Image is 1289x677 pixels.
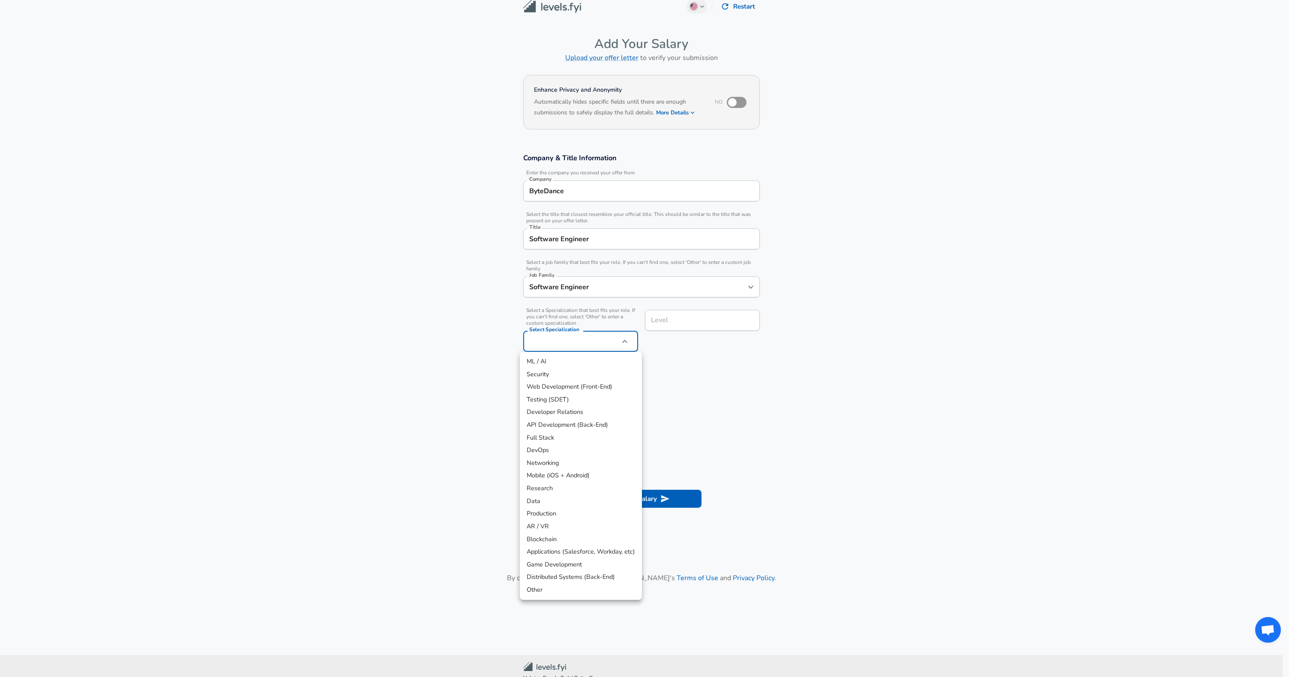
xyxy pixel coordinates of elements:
li: Distributed Systems (Back-End) [520,571,642,584]
li: Developer Relations [520,406,642,419]
li: Data [520,495,642,508]
li: Testing (SDET) [520,393,642,406]
div: Open chat [1255,617,1281,643]
li: Mobile (iOS + Android) [520,469,642,482]
li: DevOps [520,444,642,457]
li: ML / AI [520,355,642,368]
li: Research [520,482,642,495]
li: Applications (Salesforce, Workday, etc) [520,545,642,558]
li: API Development (Back-End) [520,419,642,431]
li: Game Development [520,558,642,571]
li: Other [520,584,642,596]
li: AR / VR [520,520,642,533]
li: Networking [520,457,642,470]
li: Security [520,368,642,381]
li: Blockchain [520,533,642,546]
li: Production [520,507,642,520]
li: Web Development (Front-End) [520,380,642,393]
li: Full Stack [520,431,642,444]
